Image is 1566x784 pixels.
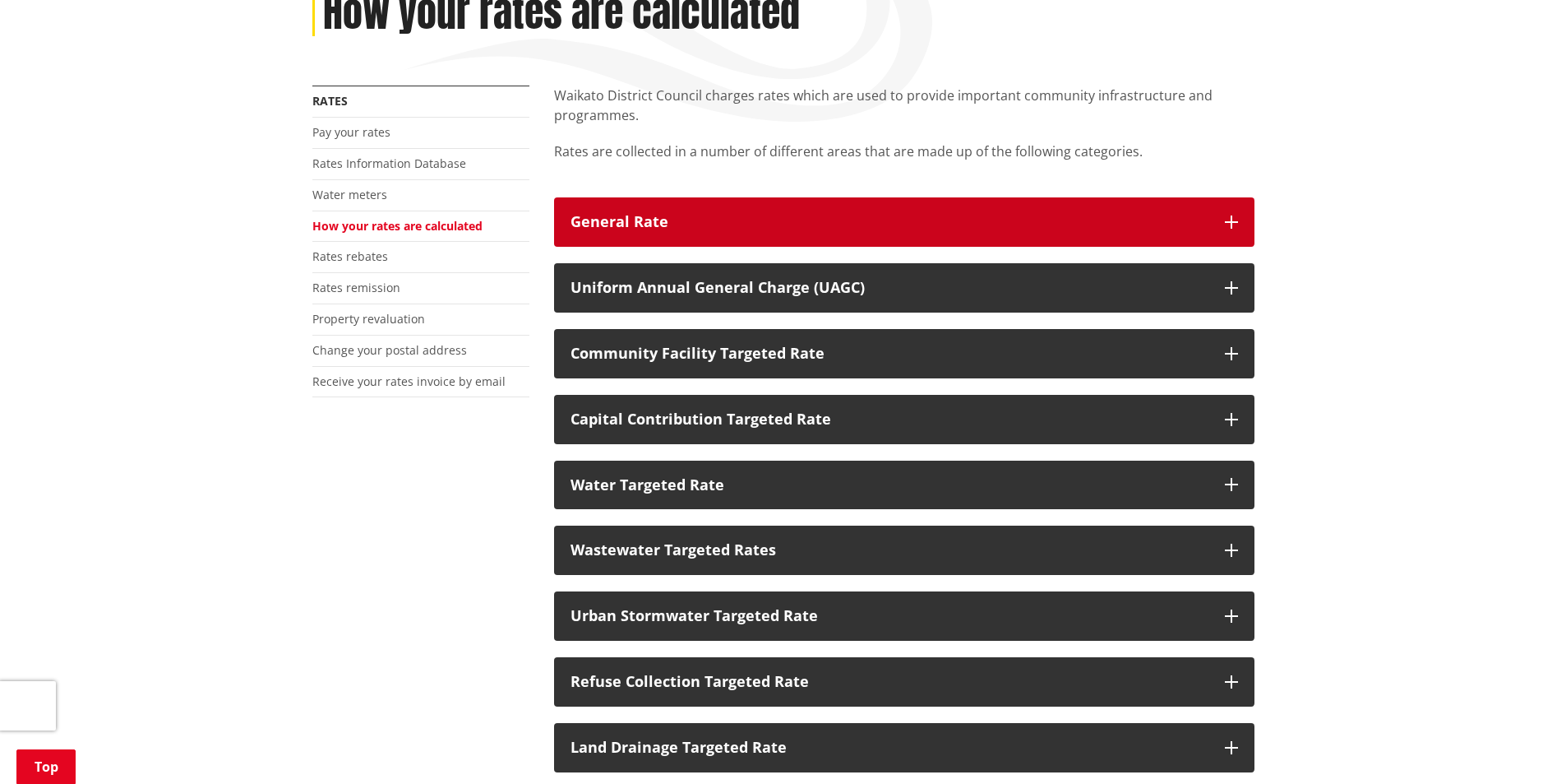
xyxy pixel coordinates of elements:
[312,248,388,264] a: Rates rebates
[554,526,1254,575] button: Wastewater Targeted Rates
[554,141,1254,181] p: Rates are collected in a number of different areas that are made up of the following categories.
[312,187,387,202] a: Water meters
[571,280,1208,296] div: Uniform Annual General Charge (UAGC)
[1490,715,1550,774] iframe: Messenger Launcher
[312,93,348,109] a: Rates
[554,461,1254,510] button: Water Targeted Rate
[312,218,483,234] a: How your rates are calculated
[554,263,1254,313] button: Uniform Annual General Charge (UAGC)
[554,86,1254,125] p: Waikato District Council charges rates which are used to provide important community infrastructu...
[312,373,506,389] a: Receive your rates invoice by email
[554,395,1254,444] button: Capital Contribution Targeted Rate
[571,214,1208,230] div: General Rate
[571,542,1208,559] div: Wastewater Targeted Rates
[312,124,390,140] a: Pay your rates
[312,311,425,327] a: Property revaluation
[554,197,1254,247] button: General Rate
[312,155,466,171] a: Rates Information Database
[16,749,76,784] a: Top
[571,674,1208,690] div: Refuse Collection Targeted Rate
[312,342,467,358] a: Change your postal address
[554,591,1254,641] button: Urban Stormwater Targeted Rate
[312,280,400,295] a: Rates remission
[554,723,1254,772] button: Land Drainage Targeted Rate
[571,477,1208,494] div: Water Targeted Rate
[554,329,1254,378] button: Community Facility Targeted Rate
[571,740,1208,756] div: Land Drainage Targeted Rate
[571,411,1208,428] div: Capital Contribution Targeted Rate
[554,657,1254,707] button: Refuse Collection Targeted Rate
[571,608,1208,624] div: Urban Stormwater Targeted Rate
[571,346,1208,362] div: Community Facility Targeted Rate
